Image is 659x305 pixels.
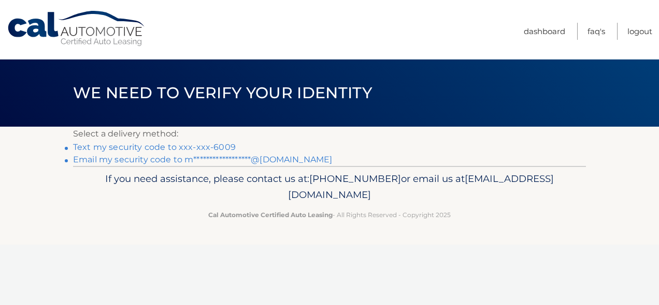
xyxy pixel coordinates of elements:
[208,211,333,219] strong: Cal Automotive Certified Auto Leasing
[7,10,147,47] a: Cal Automotive
[588,23,605,40] a: FAQ's
[627,23,652,40] a: Logout
[309,173,401,185] span: [PHONE_NUMBER]
[80,171,579,204] p: If you need assistance, please contact us at: or email us at
[73,83,372,102] span: We need to verify your identity
[73,142,236,152] a: Text my security code to xxx-xxx-6009
[73,127,586,141] p: Select a delivery method:
[524,23,565,40] a: Dashboard
[80,209,579,220] p: - All Rights Reserved - Copyright 2025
